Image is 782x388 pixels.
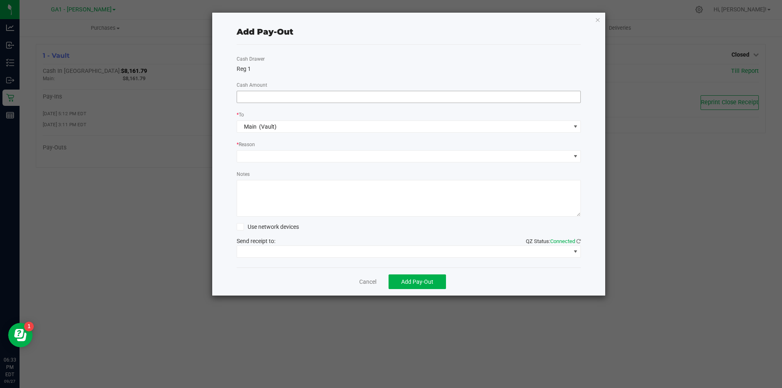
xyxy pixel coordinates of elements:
[237,55,265,63] label: Cash Drawer
[24,322,34,331] iframe: Resource center unread badge
[237,141,255,148] label: Reason
[244,123,257,130] span: Main
[237,111,244,118] label: To
[401,278,433,285] span: Add Pay-Out
[237,223,299,231] label: Use network devices
[550,238,575,244] span: Connected
[237,82,267,88] span: Cash Amount
[237,65,581,73] div: Reg 1
[259,123,277,130] span: (Vault)
[359,278,376,286] a: Cancel
[8,323,33,347] iframe: Resource center
[237,238,275,244] span: Send receipt to:
[389,274,446,289] button: Add Pay-Out
[237,26,293,38] div: Add Pay-Out
[237,171,250,178] label: Notes
[526,238,581,244] span: QZ Status:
